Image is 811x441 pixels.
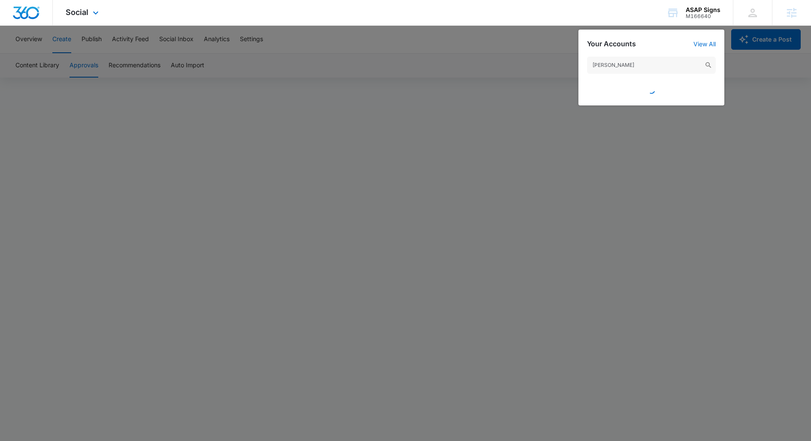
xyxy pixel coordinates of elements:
a: View All [693,40,716,48]
h2: Your Accounts [587,40,636,48]
div: account id [686,13,720,19]
span: Social [66,8,88,17]
div: account name [686,6,720,13]
input: Search Accounts [587,57,716,74]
